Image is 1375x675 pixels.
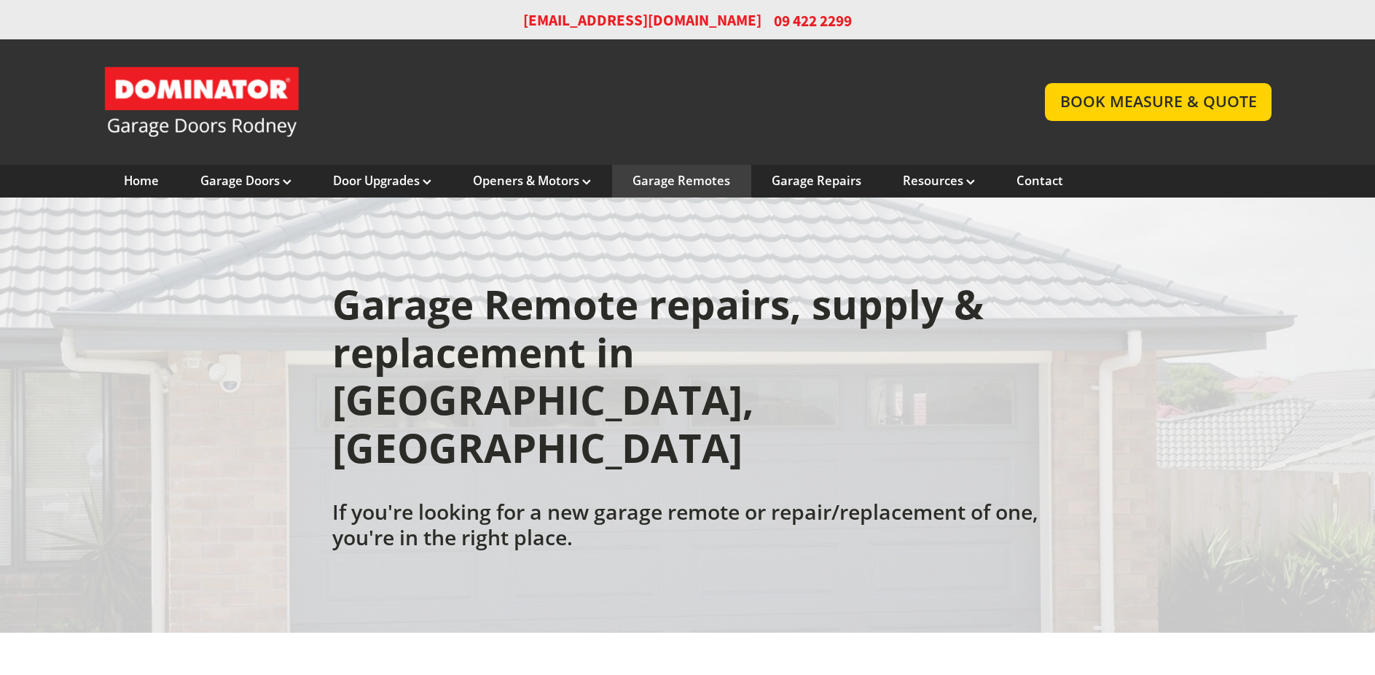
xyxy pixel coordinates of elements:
h1: Garage Remote repairs, supply & replacement in [GEOGRAPHIC_DATA], [GEOGRAPHIC_DATA] [332,281,1043,472]
a: Contact [1016,173,1063,189]
a: Openers & Motors [473,173,591,189]
a: Resources [903,173,975,189]
a: Garage Remotes [632,173,730,189]
a: Garage Doors [200,173,291,189]
a: Garage Door and Secure Access Solutions homepage [103,66,1016,138]
a: Door Upgrades [333,173,431,189]
span: 09 422 2299 [774,10,852,31]
a: Garage Repairs [772,173,861,189]
a: [EMAIL_ADDRESS][DOMAIN_NAME] [523,10,761,31]
h2: If you're looking for a new garage remote or repair/replacement of one, you're in the right place. [332,499,1043,549]
a: Home [124,173,159,189]
a: BOOK MEASURE & QUOTE [1045,83,1272,120]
